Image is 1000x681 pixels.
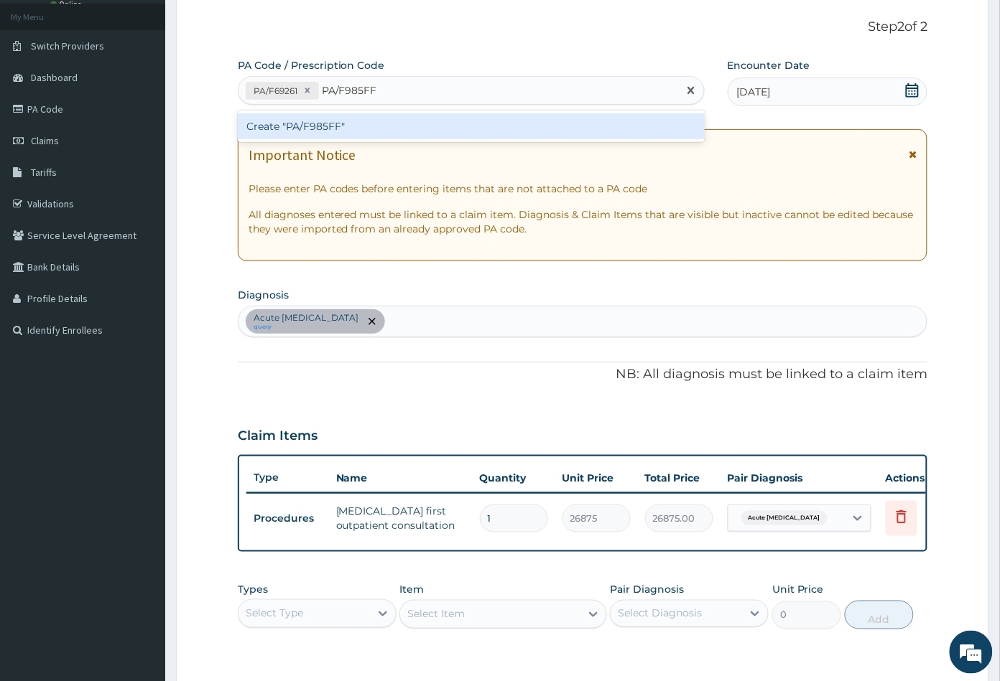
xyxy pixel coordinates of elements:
td: [MEDICAL_DATA] first outpatient consultation [329,497,473,540]
th: Quantity [473,464,555,492]
span: Dashboard [31,71,78,84]
div: PA/F69261 [249,83,300,99]
p: Please enter PA codes before entering items that are not attached to a PA code [249,182,917,196]
div: Create "PA/F985FF" [238,113,705,139]
th: Name [329,464,473,492]
td: Procedures [246,505,329,532]
label: Types [238,583,268,596]
th: Pair Diagnosis [721,464,879,492]
span: Tariffs [31,166,57,179]
span: Acute [MEDICAL_DATA] [741,511,828,525]
div: Select Type [246,606,303,621]
p: NB: All diagnosis must be linked to a claim item [238,365,928,384]
span: remove selection option [366,315,379,328]
th: Unit Price [555,464,638,492]
button: Add [845,601,914,629]
h3: Claim Items [238,428,318,444]
th: Type [246,464,329,491]
label: Encounter Date [728,58,810,72]
label: PA Code / Prescription Code [238,58,385,72]
p: All diagnoses entered must be linked to a claim item. Diagnosis & Claim Items that are visible bu... [249,207,917,236]
th: Total Price [638,464,721,492]
h1: Important Notice [249,147,356,163]
span: Switch Providers [31,39,104,52]
span: Claims [31,134,59,147]
label: Unit Price [772,582,824,596]
span: [DATE] [737,85,771,99]
p: Acute [MEDICAL_DATA] [254,312,359,324]
div: Minimize live chat window [236,7,270,42]
th: Actions [879,464,950,492]
small: query [254,324,359,331]
p: Step 2 of 2 [238,19,928,35]
textarea: Type your message and hit 'Enter' [7,392,274,442]
label: Diagnosis [238,288,289,302]
label: Pair Diagnosis [610,582,684,596]
div: Select Diagnosis [618,606,702,621]
label: Item [399,582,424,596]
span: We're online! [83,181,198,326]
div: Chat with us now [75,80,241,99]
img: d_794563401_company_1708531726252_794563401 [27,72,58,108]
